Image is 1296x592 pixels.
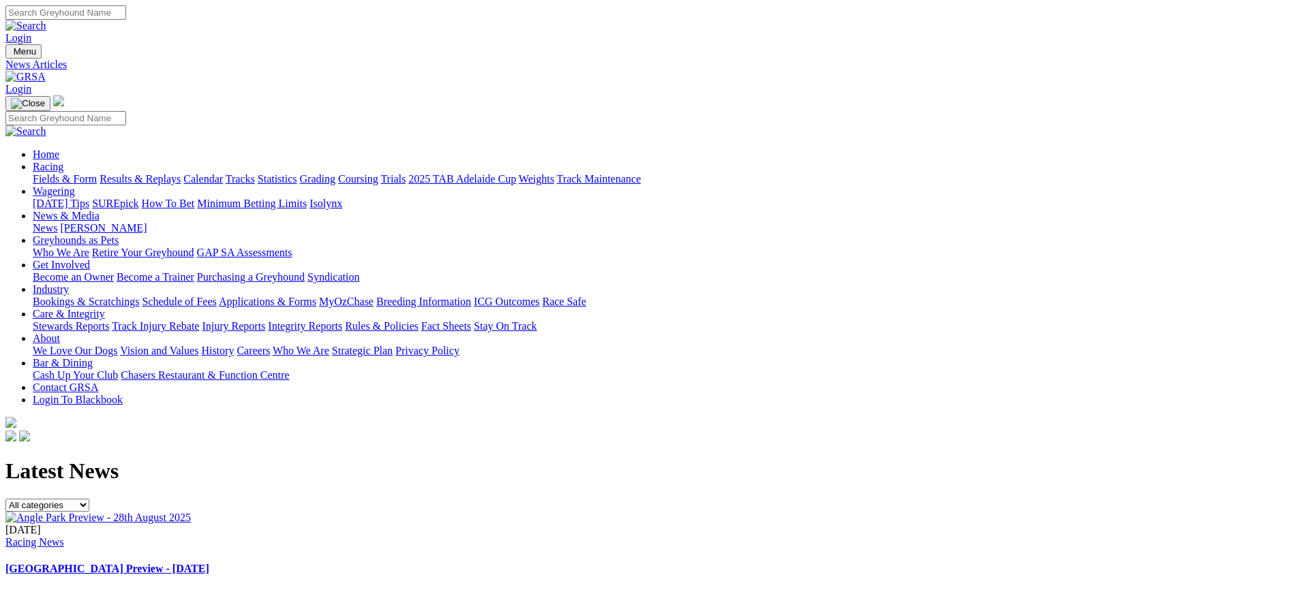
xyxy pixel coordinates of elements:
[33,161,63,172] a: Racing
[421,320,471,332] a: Fact Sheets
[474,296,539,307] a: ICG Outcomes
[33,345,1291,357] div: About
[33,234,119,246] a: Greyhounds as Pets
[5,512,191,524] img: Angle Park Preview - 28th August 2025
[380,173,406,185] a: Trials
[345,320,419,332] a: Rules & Policies
[5,536,64,548] a: Racing News
[197,247,292,258] a: GAP SA Assessments
[60,222,147,234] a: [PERSON_NAME]
[33,222,57,234] a: News
[226,173,255,185] a: Tracks
[33,381,98,393] a: Contact GRSA
[33,345,117,356] a: We Love Our Dogs
[300,173,335,185] a: Grading
[120,345,198,356] a: Vision and Values
[142,198,195,209] a: How To Bet
[5,44,42,59] button: Toggle navigation
[33,271,1291,283] div: Get Involved
[33,296,139,307] a: Bookings & Scratchings
[310,198,342,209] a: Isolynx
[121,369,289,381] a: Chasers Restaurant & Function Centre
[33,149,59,160] a: Home
[112,320,199,332] a: Track Injury Rebate
[5,71,46,83] img: GRSA
[33,308,105,320] a: Care & Integrity
[474,320,537,332] a: Stay On Track
[197,271,305,283] a: Purchasing a Greyhound
[33,320,109,332] a: Stewards Reports
[33,210,100,221] a: News & Media
[5,20,46,32] img: Search
[33,185,75,197] a: Wagering
[5,96,50,111] button: Toggle navigation
[202,320,265,332] a: Injury Reports
[33,222,1291,234] div: News & Media
[5,111,126,125] input: Search
[33,173,1291,185] div: Racing
[33,296,1291,308] div: Industry
[33,369,1291,381] div: Bar & Dining
[183,173,223,185] a: Calendar
[5,458,1291,484] h1: Latest News
[273,345,329,356] a: Who We Are
[11,98,45,109] img: Close
[92,198,138,209] a: SUREpick
[197,198,307,209] a: Minimum Betting Limits
[5,5,126,20] input: Search
[5,59,1291,71] a: News Articles
[307,271,359,283] a: Syndication
[5,32,31,44] a: Login
[33,173,97,185] a: Fields & Form
[338,173,378,185] a: Coursing
[332,345,393,356] a: Strategic Plan
[19,431,30,441] img: twitter.svg
[33,271,114,283] a: Become an Owner
[5,524,41,535] span: [DATE]
[33,394,123,405] a: Login To Blackbook
[201,345,234,356] a: History
[5,125,46,138] img: Search
[14,46,36,57] span: Menu
[100,173,181,185] a: Results & Replays
[33,320,1291,332] div: Care & Integrity
[92,247,194,258] a: Retire Your Greyhound
[53,95,64,106] img: logo-grsa-white.png
[33,247,1291,259] div: Greyhounds as Pets
[117,271,194,283] a: Become a Trainer
[33,332,60,344] a: About
[142,296,216,307] a: Schedule of Fees
[33,198,89,209] a: [DATE] Tips
[5,417,16,428] img: logo-grsa-white.png
[258,173,297,185] a: Statistics
[33,247,89,258] a: Who We Are
[5,431,16,441] img: facebook.svg
[376,296,471,307] a: Breeding Information
[237,345,270,356] a: Careers
[219,296,316,307] a: Applications & Forms
[5,83,31,95] a: Login
[268,320,342,332] a: Integrity Reports
[5,563,209,574] a: [GEOGRAPHIC_DATA] Preview - [DATE]
[319,296,374,307] a: MyOzChase
[33,283,69,295] a: Industry
[33,198,1291,210] div: Wagering
[33,369,118,381] a: Cash Up Your Club
[395,345,459,356] a: Privacy Policy
[557,173,641,185] a: Track Maintenance
[519,173,554,185] a: Weights
[33,259,90,270] a: Get Involved
[408,173,516,185] a: 2025 TAB Adelaide Cup
[542,296,586,307] a: Race Safe
[33,357,93,369] a: Bar & Dining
